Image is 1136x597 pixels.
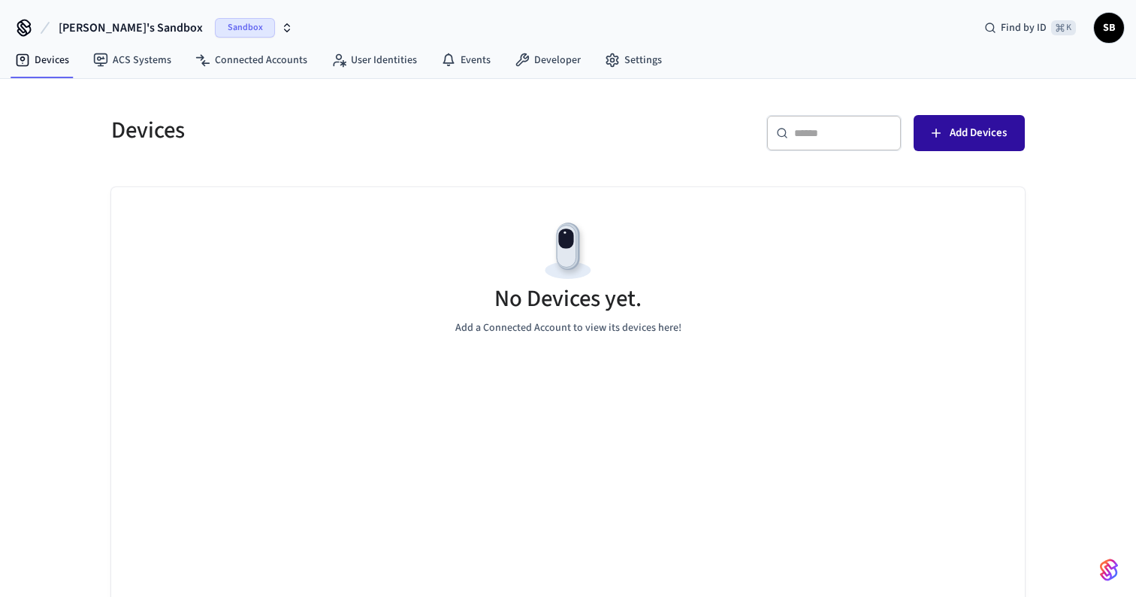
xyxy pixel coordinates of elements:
span: Sandbox [215,18,275,38]
a: Developer [503,47,593,74]
img: SeamLogoGradient.69752ec5.svg [1100,558,1118,582]
a: User Identities [319,47,429,74]
a: Connected Accounts [183,47,319,74]
span: SB [1095,14,1122,41]
a: Settings [593,47,674,74]
div: Find by ID⌘ K [972,14,1088,41]
span: Add Devices [950,123,1007,143]
a: Devices [3,47,81,74]
span: ⌘ K [1051,20,1076,35]
button: Add Devices [914,115,1025,151]
img: Devices Empty State [534,217,602,285]
p: Add a Connected Account to view its devices here! [455,320,681,336]
span: Find by ID [1001,20,1047,35]
span: [PERSON_NAME]'s Sandbox [59,19,203,37]
h5: No Devices yet. [494,283,642,314]
a: Events [429,47,503,74]
a: ACS Systems [81,47,183,74]
button: SB [1094,13,1124,43]
h5: Devices [111,115,559,146]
